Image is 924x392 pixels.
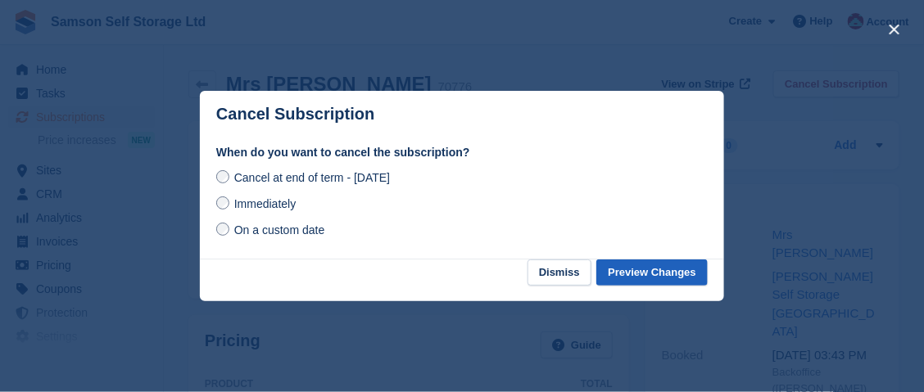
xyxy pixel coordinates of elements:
input: Cancel at end of term - [DATE] [216,170,229,183]
span: Immediately [234,197,296,210]
button: close [881,16,908,43]
input: On a custom date [216,223,229,236]
input: Immediately [216,196,229,210]
span: Cancel at end of term - [DATE] [234,171,390,184]
span: On a custom date [234,223,325,237]
p: Cancel Subscription [216,105,374,124]
label: When do you want to cancel the subscription? [216,144,708,161]
button: Preview Changes [596,259,708,286]
button: Dismiss [528,259,591,286]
